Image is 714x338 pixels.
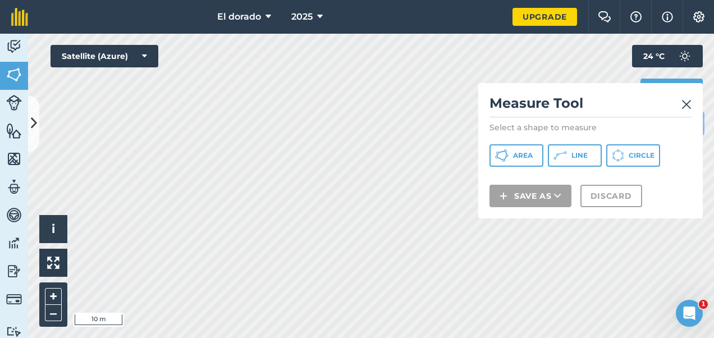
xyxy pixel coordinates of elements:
[291,10,313,24] span: 2025
[580,185,642,207] button: Discard
[6,326,22,337] img: svg+xml;base64,PD94bWwgdmVyc2lvbj0iMS4wIiBlbmNvZGluZz0idXRmLTgiPz4KPCEtLSBHZW5lcmF0b3I6IEFkb2JlIE...
[6,207,22,223] img: svg+xml;base64,PD94bWwgdmVyc2lvbj0iMS4wIiBlbmNvZGluZz0idXRmLTgiPz4KPCEtLSBHZW5lcmF0b3I6IEFkb2JlIE...
[676,300,703,327] iframe: Intercom live chat
[699,300,708,309] span: 1
[512,8,577,26] a: Upgrade
[45,288,62,305] button: +
[489,185,571,207] button: Save as
[6,66,22,83] img: svg+xml;base64,PHN2ZyB4bWxucz0iaHR0cDovL3d3dy53My5vcmcvMjAwMC9zdmciIHdpZHRoPSI1NiIgaGVpZ2h0PSI2MC...
[606,144,660,167] button: Circle
[632,45,703,67] button: 24 °C
[52,222,55,236] span: i
[6,150,22,167] img: svg+xml;base64,PHN2ZyB4bWxucz0iaHR0cDovL3d3dy53My5vcmcvMjAwMC9zdmciIHdpZHRoPSI1NiIgaGVpZ2h0PSI2MC...
[681,98,692,111] img: svg+xml;base64,PHN2ZyB4bWxucz0iaHR0cDovL3d3dy53My5vcmcvMjAwMC9zdmciIHdpZHRoPSIyMiIgaGVpZ2h0PSIzMC...
[6,95,22,111] img: svg+xml;base64,PD94bWwgdmVyc2lvbj0iMS4wIiBlbmNvZGluZz0idXRmLTgiPz4KPCEtLSBHZW5lcmF0b3I6IEFkb2JlIE...
[643,45,665,67] span: 24 ° C
[513,151,533,160] span: Area
[571,151,588,160] span: Line
[6,291,22,307] img: svg+xml;base64,PD94bWwgdmVyc2lvbj0iMS4wIiBlbmNvZGluZz0idXRmLTgiPz4KPCEtLSBHZW5lcmF0b3I6IEFkb2JlIE...
[640,79,703,101] button: Print
[217,10,261,24] span: El dorado
[45,305,62,321] button: –
[6,179,22,195] img: svg+xml;base64,PD94bWwgdmVyc2lvbj0iMS4wIiBlbmNvZGluZz0idXRmLTgiPz4KPCEtLSBHZW5lcmF0b3I6IEFkb2JlIE...
[6,122,22,139] img: svg+xml;base64,PHN2ZyB4bWxucz0iaHR0cDovL3d3dy53My5vcmcvMjAwMC9zdmciIHdpZHRoPSI1NiIgaGVpZ2h0PSI2MC...
[692,11,706,22] img: A cog icon
[489,144,543,167] button: Area
[47,257,60,269] img: Four arrows, one pointing top left, one top right, one bottom right and the last bottom left
[548,144,602,167] button: Line
[489,122,692,133] p: Select a shape to measure
[662,10,673,24] img: svg+xml;base64,PHN2ZyB4bWxucz0iaHR0cDovL3d3dy53My5vcmcvMjAwMC9zdmciIHdpZHRoPSIxNyIgaGVpZ2h0PSIxNy...
[6,263,22,280] img: svg+xml;base64,PD94bWwgdmVyc2lvbj0iMS4wIiBlbmNvZGluZz0idXRmLTgiPz4KPCEtLSBHZW5lcmF0b3I6IEFkb2JlIE...
[629,151,654,160] span: Circle
[674,45,696,67] img: svg+xml;base64,PD94bWwgdmVyc2lvbj0iMS4wIiBlbmNvZGluZz0idXRmLTgiPz4KPCEtLSBHZW5lcmF0b3I6IEFkb2JlIE...
[598,11,611,22] img: Two speech bubbles overlapping with the left bubble in the forefront
[51,45,158,67] button: Satellite (Azure)
[39,215,67,243] button: i
[6,38,22,55] img: svg+xml;base64,PD94bWwgdmVyc2lvbj0iMS4wIiBlbmNvZGluZz0idXRmLTgiPz4KPCEtLSBHZW5lcmF0b3I6IEFkb2JlIE...
[489,94,692,117] h2: Measure Tool
[6,235,22,252] img: svg+xml;base64,PD94bWwgdmVyc2lvbj0iMS4wIiBlbmNvZGluZz0idXRmLTgiPz4KPCEtLSBHZW5lcmF0b3I6IEFkb2JlIE...
[500,189,507,203] img: svg+xml;base64,PHN2ZyB4bWxucz0iaHR0cDovL3d3dy53My5vcmcvMjAwMC9zdmciIHdpZHRoPSIxNCIgaGVpZ2h0PSIyNC...
[11,8,28,26] img: fieldmargin Logo
[629,11,643,22] img: A question mark icon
